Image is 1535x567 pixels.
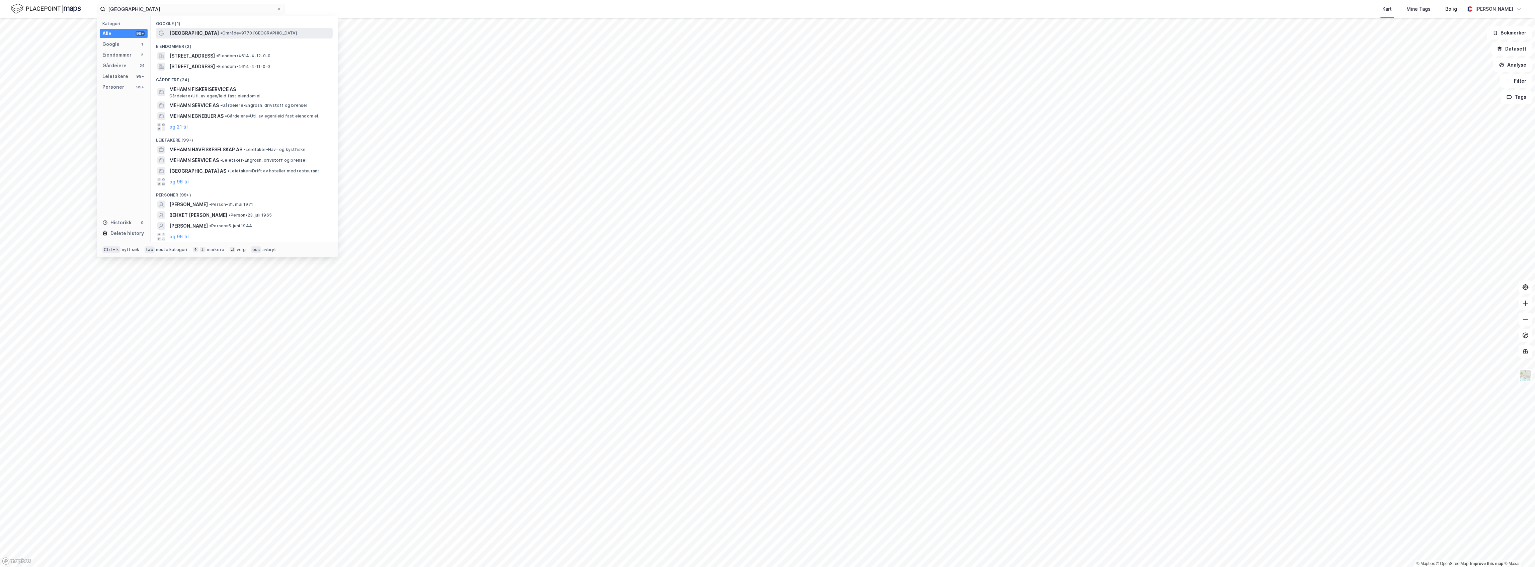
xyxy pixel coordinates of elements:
div: Kategori [102,21,148,26]
span: • [209,223,211,228]
div: Kart [1383,5,1392,13]
button: og 96 til [169,233,189,241]
button: Datasett [1491,42,1532,56]
div: esc [251,246,261,253]
span: [GEOGRAPHIC_DATA] [169,29,219,37]
iframe: Chat Widget [1502,535,1535,567]
img: Z [1519,369,1532,382]
div: 1 [140,42,145,47]
button: Tags [1501,90,1532,104]
button: Filter [1500,74,1532,88]
span: • [216,53,218,58]
div: Gårdeiere (24) [151,72,338,84]
div: Leietakere [102,72,128,80]
div: Eiendommer [102,51,132,59]
div: Mine Tags [1407,5,1431,13]
span: Eiendom • 4614-4-12-0-0 [216,53,270,59]
span: • [216,64,218,69]
span: Person • 23. juli 1965 [229,213,272,218]
button: og 96 til [169,178,189,186]
span: Leietaker • Engrosh. drivstoff og brensel [220,158,307,163]
span: Eiendom • 4614-4-11-0-0 [216,64,270,69]
a: OpenStreetMap [1436,561,1469,566]
div: 99+ [136,74,145,79]
div: 0 [140,220,145,225]
img: logo.f888ab2527a4732fd821a326f86c7f29.svg [11,3,81,15]
span: [GEOGRAPHIC_DATA] AS [169,167,226,175]
div: neste kategori [156,247,187,252]
div: Personer (99+) [151,187,338,199]
div: Google (1) [151,16,338,28]
div: Eiendommer (2) [151,38,338,51]
span: • [228,168,230,173]
a: Improve this map [1470,561,1504,566]
span: MEHAMN HAVFISKESELSKAP AS [169,146,242,154]
span: BEHXET [PERSON_NAME] [169,211,227,219]
button: Bokmerker [1487,26,1532,39]
div: Google [102,40,119,48]
div: Historikk [102,219,132,227]
div: 2 [140,52,145,58]
span: MEHAMN EGNEBUER AS [169,112,224,120]
div: 99+ [136,84,145,90]
div: Kontrollprogram for chat [1502,535,1535,567]
span: Område • 9770 [GEOGRAPHIC_DATA] [220,30,297,36]
div: Personer [102,83,124,91]
span: [PERSON_NAME] [169,222,208,230]
button: Analyse [1493,58,1532,72]
span: Leietaker • Hav- og kystfiske [244,147,306,152]
span: [STREET_ADDRESS] [169,63,215,71]
div: 24 [140,63,145,68]
span: Gårdeiere • Utl. av egen/leid fast eiendom el. [225,113,319,119]
div: tab [145,246,155,253]
input: Søk på adresse, matrikkel, gårdeiere, leietakere eller personer [105,4,276,14]
div: Alle [102,29,111,37]
span: MEHAMN SERVICE AS [169,101,219,109]
div: Leietakere (99+) [151,132,338,144]
div: markere [207,247,224,252]
div: Gårdeiere [102,62,127,70]
div: Bolig [1446,5,1457,13]
div: Ctrl + k [102,246,120,253]
span: • [220,103,222,108]
span: MEHAMN SERVICE AS [169,156,219,164]
a: Mapbox homepage [2,557,31,565]
span: [STREET_ADDRESS] [169,52,215,60]
div: Delete history [110,229,144,237]
span: • [220,30,222,35]
span: • [244,147,246,152]
div: avbryt [262,247,276,252]
span: MEHAMN FISKERISERVICE AS [169,85,330,93]
span: Person • 31. mai 1971 [209,202,253,207]
span: • [229,213,231,218]
span: Gårdeiere • Engrosh. drivstoff og brensel [220,103,307,108]
div: [PERSON_NAME] [1475,5,1514,13]
div: nytt søk [122,247,140,252]
span: [PERSON_NAME] [169,200,208,209]
div: velg [237,247,246,252]
a: Mapbox [1417,561,1435,566]
span: Person • 5. juni 1944 [209,223,252,229]
span: • [209,202,211,207]
span: • [220,158,222,163]
span: Leietaker • Drift av hoteller med restaurant [228,168,320,174]
button: og 21 til [169,123,188,131]
div: 99+ [136,31,145,36]
span: • [225,113,227,118]
span: Gårdeiere • Utl. av egen/leid fast eiendom el. [169,93,262,99]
